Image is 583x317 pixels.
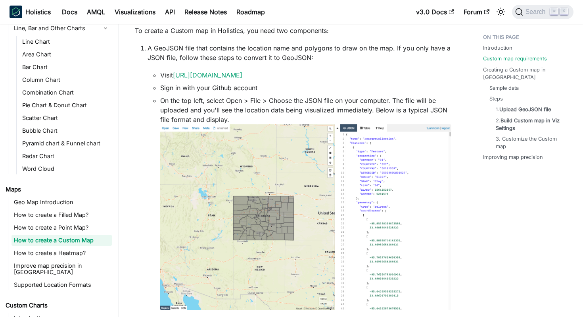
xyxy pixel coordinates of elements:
[135,26,451,35] p: To create a Custom map in Holistics, you need two components:
[12,247,112,259] a: How to create a Heatmap?
[148,43,451,62] p: A GeoJSON file that contains the location name and polygons to draw on the map. If you only have ...
[110,6,160,18] a: Visualizations
[160,6,180,18] a: API
[20,151,112,162] a: Radar Chart
[3,184,112,195] a: Maps
[20,49,112,60] a: Area Chart
[496,135,564,150] a: 3. Customize the Custom map
[20,138,112,149] a: Pyramid chart & Funnel chart
[499,106,551,112] strong: Upload GeoJSON file
[232,6,270,18] a: Roadmap
[160,83,451,93] li: Sign in with your Github account
[20,87,112,98] a: Combination Chart
[20,74,112,85] a: Column Chart
[496,118,560,131] strong: Build Custom map in Viz Settings
[12,235,112,246] a: How to create a Custom Map
[489,95,503,102] a: Steps
[20,125,112,136] a: Bubble Chart
[10,6,51,18] a: HolisticsHolistics
[550,8,558,15] kbd: ⌘
[57,6,82,18] a: Docs
[20,100,112,111] a: Pie Chart & Donut Chart
[10,6,22,18] img: Holistics
[20,62,112,73] a: Bar Chart
[496,106,551,113] a: 1.Upload GeoJSON file
[12,209,112,220] a: How to create a Filled Map?
[411,6,459,18] a: v3.0 Docs
[160,96,451,313] li: On the top left, select Open > File > Choose the JSON file on your computer. The file will be upl...
[483,44,512,52] a: Introduction
[12,222,112,233] a: How to create a Point Map?
[12,22,112,35] a: Line, Bar and Other Charts
[20,36,112,47] a: Line Chart
[12,197,112,208] a: Geo Map Introduction
[82,6,110,18] a: AMQL
[560,8,568,15] kbd: K
[512,5,573,19] button: Search (Command+K)
[495,6,507,18] button: Switch between dark and light mode (currently light mode)
[160,124,451,311] img: JSON file of Colorado State
[483,153,543,161] a: Improving map precision
[523,8,550,15] span: Search
[25,7,51,17] b: Holistics
[3,300,112,311] a: Custom Charts
[489,84,519,92] a: Sample data
[459,6,494,18] a: Forum
[12,279,112,290] a: Supported Location Formats
[180,6,232,18] a: Release Notes
[20,112,112,124] a: Scatter Chart
[173,71,242,79] a: [URL][DOMAIN_NAME]
[496,117,564,132] a: 2.Build Custom map in Viz Settings
[483,55,547,62] a: Custom map requirements
[160,70,451,80] li: Visit
[483,66,571,81] a: Creating a Custom map in [GEOGRAPHIC_DATA]
[20,163,112,174] a: Word Cloud
[12,260,112,278] a: Improve map precision in [GEOGRAPHIC_DATA]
